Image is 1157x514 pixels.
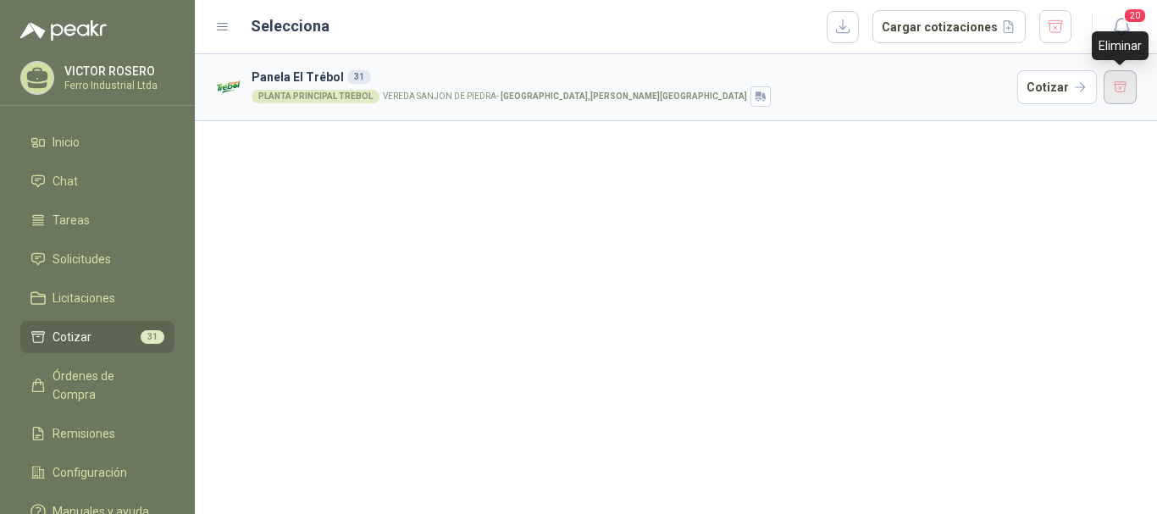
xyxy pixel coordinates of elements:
[20,417,174,450] a: Remisiones
[252,90,379,103] div: PLANTA PRINCIPAL TREBOL
[215,73,245,102] img: Company Logo
[20,20,107,41] img: Logo peakr
[20,126,174,158] a: Inicio
[1017,70,1097,104] button: Cotizar
[347,70,371,84] div: 31
[53,289,115,307] span: Licitaciones
[53,211,90,229] span: Tareas
[53,172,78,191] span: Chat
[53,367,158,404] span: Órdenes de Compra
[20,360,174,411] a: Órdenes de Compra
[1106,12,1137,42] button: 20
[872,10,1026,44] button: Cargar cotizaciones
[20,321,174,353] a: Cotizar31
[383,92,747,101] p: VEREDA SANJON DE PIEDRA -
[20,282,174,314] a: Licitaciones
[251,14,329,38] h2: Selecciona
[53,424,115,443] span: Remisiones
[20,243,174,275] a: Solicitudes
[53,463,127,482] span: Configuración
[1123,8,1147,24] span: 20
[64,65,170,77] p: VICTOR ROSERO
[252,68,1010,86] h3: Panela El Trébol
[20,204,174,236] a: Tareas
[1092,31,1149,60] div: Eliminar
[53,328,91,346] span: Cotizar
[141,330,164,344] span: 31
[53,133,80,152] span: Inicio
[53,250,111,268] span: Solicitudes
[20,456,174,489] a: Configuración
[20,165,174,197] a: Chat
[64,80,170,91] p: Ferro Industrial Ltda
[501,91,747,101] strong: [GEOGRAPHIC_DATA] , [PERSON_NAME][GEOGRAPHIC_DATA]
